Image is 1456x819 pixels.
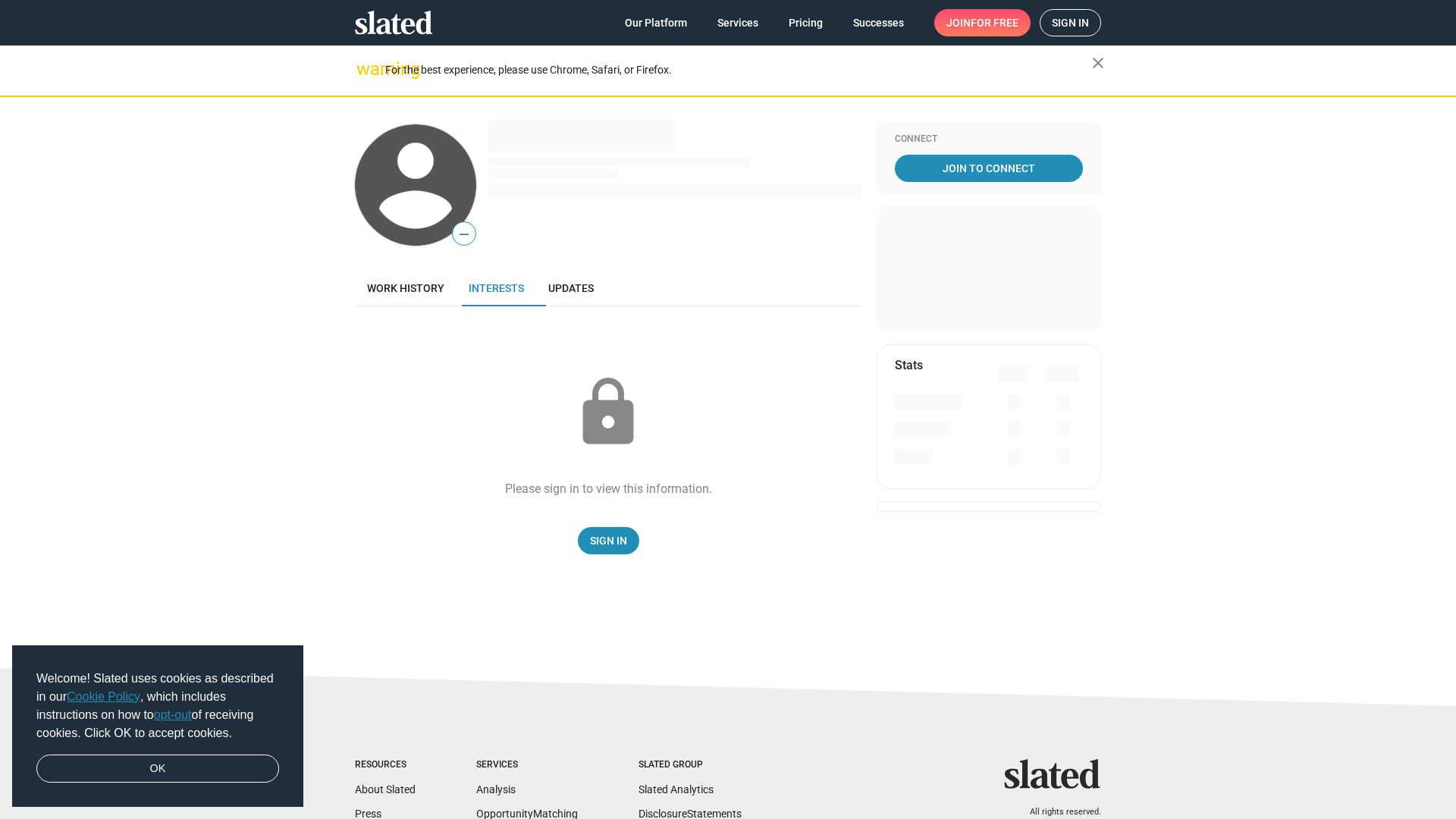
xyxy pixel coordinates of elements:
a: Slated Analytics [639,783,714,795]
a: dismiss cookie message [36,755,279,783]
a: Interests [457,270,536,306]
div: For the best experience, please use Chrome, Safari, or Firefox. [385,60,1092,80]
span: Sign in [1052,10,1089,36]
div: Please sign in to view this information. [505,481,712,497]
a: Analysis [476,783,516,795]
span: Sign In [590,527,627,554]
span: Services [717,9,758,36]
div: Connect [895,133,1083,146]
a: Joinfor free [934,9,1031,36]
div: Resources [355,759,416,771]
a: Join To Connect [895,155,1083,182]
span: Updates [548,282,594,294]
div: Services [476,759,578,771]
a: Work history [355,270,457,306]
a: About Slated [355,783,416,795]
span: Work history [367,282,444,294]
a: Services [705,9,770,36]
span: — [453,224,475,244]
span: Join [946,9,1018,36]
mat-icon: lock [570,375,646,450]
a: Successes [841,9,916,36]
a: Sign in [1040,9,1101,36]
div: Slated Group [639,759,742,771]
mat-card-title: Stats [895,357,923,373]
span: Interests [469,282,524,294]
mat-icon: close [1089,54,1107,72]
a: Pricing [777,9,835,36]
span: Our Platform [625,9,687,36]
mat-icon: warning [356,60,375,78]
div: cookieconsent [12,645,303,808]
a: Cookie Policy [67,690,140,703]
span: Join To Connect [898,155,1080,182]
a: opt-out [154,708,192,721]
a: Sign In [578,527,639,554]
span: Welcome! Slated uses cookies as described in our , which includes instructions on how to of recei... [36,670,279,742]
a: Our Platform [613,9,699,36]
span: for free [971,9,1018,36]
span: Successes [853,9,904,36]
span: Pricing [789,9,823,36]
a: Updates [536,270,606,306]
